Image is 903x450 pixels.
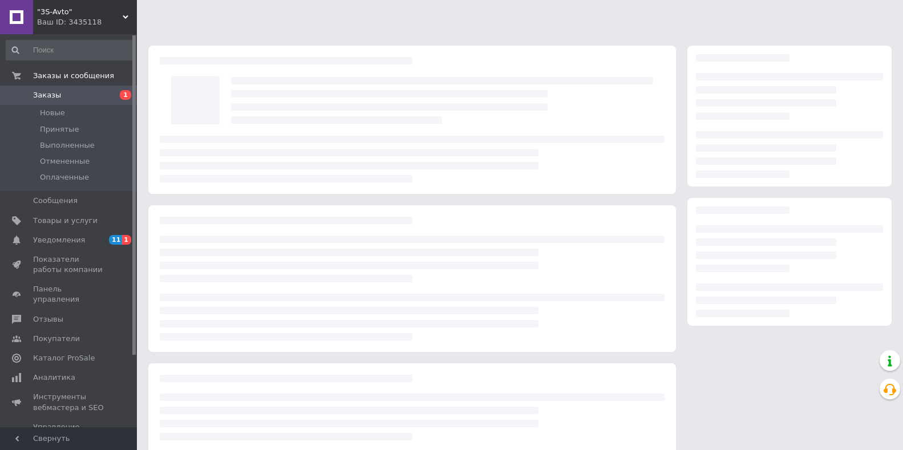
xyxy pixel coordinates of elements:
[33,235,85,245] span: Уведомления
[33,216,98,226] span: Товары и услуги
[33,284,106,305] span: Панель управления
[40,172,89,183] span: Оплаченные
[37,17,137,27] div: Ваш ID: 3435118
[33,254,106,275] span: Показатели работы компании
[40,140,95,151] span: Выполненные
[120,90,131,100] span: 1
[33,353,95,363] span: Каталог ProSale
[109,235,122,245] span: 11
[122,235,131,245] span: 1
[33,334,80,344] span: Покупатели
[33,71,114,81] span: Заказы и сообщения
[33,372,75,383] span: Аналитика
[40,124,79,135] span: Принятые
[33,314,63,325] span: Отзывы
[33,422,106,443] span: Управление сайтом
[6,40,135,60] input: Поиск
[33,90,61,100] span: Заказы
[40,108,65,118] span: Новые
[40,156,90,167] span: Отмененные
[37,7,123,17] span: "3S-Avto"
[33,196,78,206] span: Сообщения
[33,392,106,412] span: Инструменты вебмастера и SEO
